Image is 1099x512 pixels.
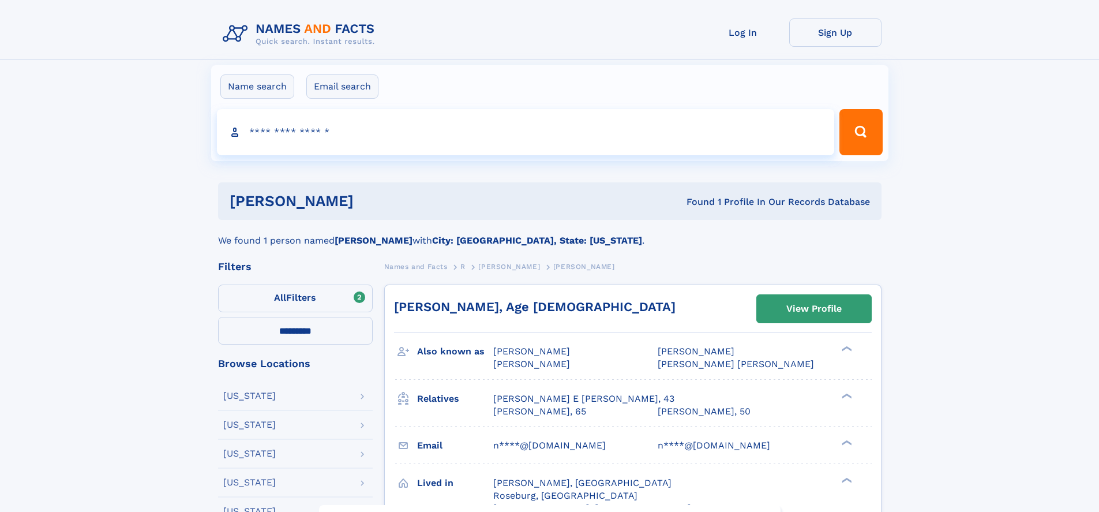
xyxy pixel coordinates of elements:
span: Roseburg, [GEOGRAPHIC_DATA] [493,490,637,501]
a: Names and Facts [384,259,448,274]
a: [PERSON_NAME] E [PERSON_NAME], 43 [493,393,674,405]
span: [PERSON_NAME], [GEOGRAPHIC_DATA] [493,477,672,488]
a: Sign Up [789,18,882,47]
span: All [274,292,286,303]
div: Filters [218,261,373,272]
img: Logo Names and Facts [218,18,384,50]
div: ❯ [839,345,853,353]
span: [PERSON_NAME] [PERSON_NAME] [658,358,814,369]
span: [PERSON_NAME] [493,358,570,369]
a: View Profile [757,295,871,323]
h3: Also known as [417,342,493,361]
span: [PERSON_NAME] [658,346,734,357]
span: R [460,263,466,271]
button: Search Button [839,109,882,155]
label: Email search [306,74,378,99]
a: R [460,259,466,274]
b: [PERSON_NAME] [335,235,412,246]
a: [PERSON_NAME], Age [DEMOGRAPHIC_DATA] [394,300,676,314]
div: Browse Locations [218,358,373,369]
h3: Email [417,436,493,455]
span: [PERSON_NAME] [478,263,540,271]
a: [PERSON_NAME] [478,259,540,274]
a: Log In [697,18,789,47]
div: ❯ [839,392,853,399]
a: [PERSON_NAME], 65 [493,405,586,418]
div: [US_STATE] [223,391,276,401]
div: We found 1 person named with . [218,220,882,248]
div: ❯ [839,439,853,446]
a: [PERSON_NAME], 50 [658,405,751,418]
div: [US_STATE] [223,449,276,458]
div: View Profile [786,296,842,322]
h1: [PERSON_NAME] [230,194,520,208]
div: ❯ [839,476,853,484]
b: City: [GEOGRAPHIC_DATA], State: [US_STATE] [432,235,642,246]
input: search input [217,109,835,155]
span: [PERSON_NAME] [553,263,615,271]
label: Name search [220,74,294,99]
label: Filters [218,285,373,312]
span: [PERSON_NAME] [493,346,570,357]
h3: Relatives [417,389,493,409]
div: [US_STATE] [223,420,276,429]
h3: Lived in [417,473,493,493]
div: Found 1 Profile In Our Records Database [520,196,870,208]
div: [US_STATE] [223,478,276,487]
